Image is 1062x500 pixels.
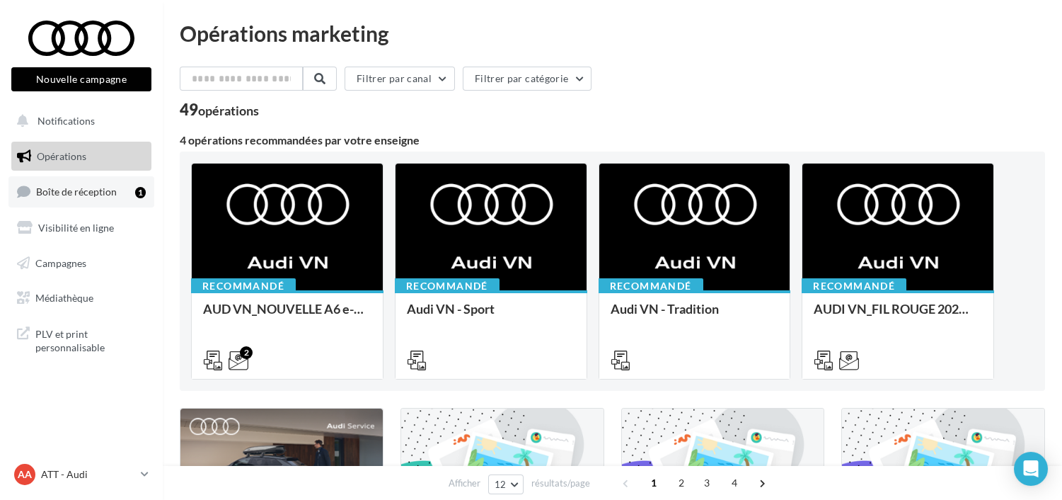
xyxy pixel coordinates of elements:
a: Campagnes [8,249,154,278]
span: Notifications [37,115,95,127]
div: 1 [135,187,146,198]
span: 12 [495,479,507,490]
div: Recommandé [395,278,500,294]
div: Audi VN - Sport [407,302,575,330]
div: Recommandé [191,278,296,294]
div: 4 opérations recommandées par votre enseigne [180,135,1045,146]
span: Afficher [449,477,480,490]
a: Boîte de réception1 [8,176,154,207]
p: ATT - Audi [41,467,135,482]
button: Filtrer par catégorie [463,67,591,91]
a: Médiathèque [8,283,154,313]
span: AA [18,467,32,482]
div: opérations [198,104,259,117]
span: Opérations [37,150,86,162]
span: PLV et print personnalisable [35,324,146,355]
button: Nouvelle campagne [11,67,151,91]
span: 4 [723,472,746,494]
div: AUDI VN_FIL ROUGE 2025 - A1, Q2, Q3, Q5 et Q4 e-tron [814,302,982,330]
button: Notifications [8,106,149,136]
div: 2 [240,346,253,359]
span: Boîte de réception [36,186,117,198]
div: 49 [180,102,259,118]
span: 2 [670,472,693,494]
div: Audi VN - Tradition [611,302,779,330]
div: AUD VN_NOUVELLE A6 e-tron [203,302,371,330]
a: AA ATT - Audi [11,461,151,488]
button: Filtrer par canal [345,67,455,91]
span: Visibilité en ligne [38,222,114,234]
a: Visibilité en ligne [8,213,154,243]
span: Campagnes [35,256,86,268]
a: Opérations [8,142,154,171]
span: 3 [696,472,718,494]
div: Recommandé [599,278,703,294]
div: Opérations marketing [180,23,1045,44]
span: résultats/page [531,477,590,490]
button: 12 [488,475,524,494]
span: Médiathèque [35,292,93,304]
a: PLV et print personnalisable [8,319,154,360]
span: 1 [642,472,665,494]
div: Recommandé [802,278,906,294]
div: Open Intercom Messenger [1014,452,1048,486]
